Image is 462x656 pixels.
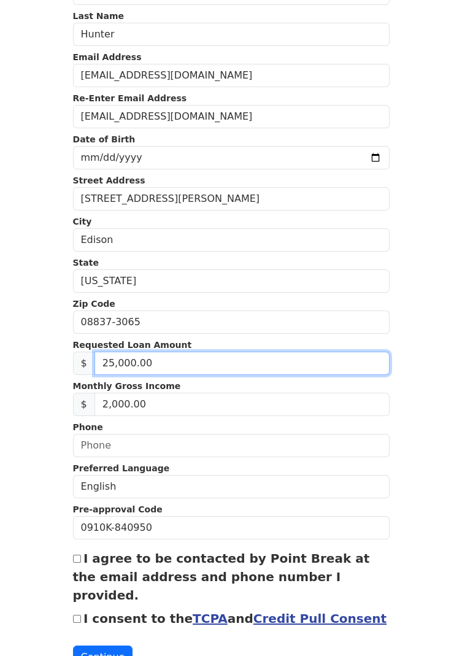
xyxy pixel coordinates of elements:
[73,299,115,309] strong: Zip Code
[73,393,95,416] span: $
[193,611,228,626] a: TCPA
[73,64,390,87] input: Email Address
[73,340,192,350] strong: Requested Loan Amount
[73,516,390,539] input: Pre-approval Code
[73,434,390,457] input: Phone
[73,11,125,21] strong: Last Name
[73,176,145,185] strong: Street Address
[73,228,390,252] input: City
[73,187,390,210] input: Street Address
[94,352,390,375] input: 0.00
[253,611,387,626] a: Credit Pull Consent
[73,463,170,473] strong: Preferred Language
[73,134,136,144] strong: Date of Birth
[73,23,390,46] input: Last Name
[73,504,163,514] strong: Pre-approval Code
[73,52,142,62] strong: Email Address
[73,93,187,103] strong: Re-Enter Email Address
[73,551,370,603] label: I agree to be contacted by Point Break at the email address and phone number I provided.
[83,611,387,626] label: I consent to the and
[73,258,99,268] strong: State
[73,352,95,375] span: $
[73,311,390,334] input: Zip Code
[73,105,390,128] input: Re-Enter Email Address
[94,393,390,416] input: Monthly Gross Income
[73,217,92,226] strong: City
[73,422,103,432] strong: Phone
[73,380,390,393] p: Monthly Gross Income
